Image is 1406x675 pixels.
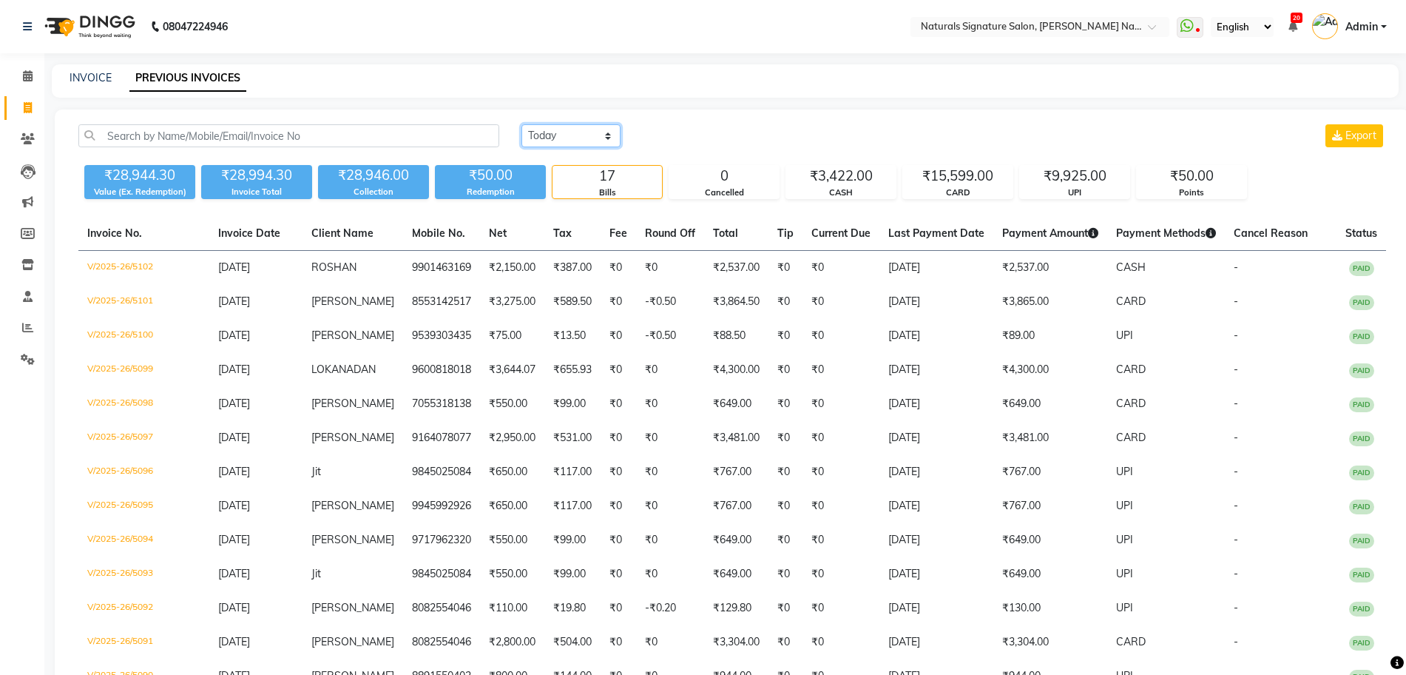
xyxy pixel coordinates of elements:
[218,567,250,580] span: [DATE]
[704,523,768,557] td: ₹649.00
[480,591,544,625] td: ₹110.00
[1349,568,1374,582] span: PAID
[704,319,768,353] td: ₹88.50
[218,499,250,512] span: [DATE]
[78,251,209,286] td: V/2025-26/5102
[1291,13,1302,23] span: 20
[218,465,250,478] span: [DATE]
[601,455,636,489] td: ₹0
[601,591,636,625] td: ₹0
[480,455,544,489] td: ₹650.00
[218,295,250,308] span: [DATE]
[1116,226,1216,240] span: Payment Methods
[768,557,802,591] td: ₹0
[1116,295,1146,308] span: CARD
[201,165,312,186] div: ₹28,994.30
[544,353,601,387] td: ₹655.93
[311,329,394,342] span: [PERSON_NAME]
[78,319,209,353] td: V/2025-26/5100
[1020,187,1129,199] div: UPI
[993,557,1107,591] td: ₹649.00
[1116,533,1133,546] span: UPI
[704,251,768,286] td: ₹2,537.00
[552,187,662,199] div: Bills
[1288,20,1297,33] a: 20
[78,421,209,455] td: V/2025-26/5097
[1020,166,1129,187] div: ₹9,925.00
[802,625,879,659] td: ₹0
[1349,431,1374,446] span: PAID
[704,625,768,659] td: ₹3,304.00
[403,557,480,591] td: 9845025084
[802,251,879,286] td: ₹0
[311,363,376,376] span: LOKANADAN
[1349,466,1374,480] span: PAID
[903,166,1013,187] div: ₹15,599.00
[544,421,601,455] td: ₹531.00
[802,285,879,319] td: ₹0
[601,387,636,421] td: ₹0
[403,353,480,387] td: 9600818018
[70,71,112,84] a: INVOICE
[993,353,1107,387] td: ₹4,300.00
[480,251,544,286] td: ₹2,150.00
[802,421,879,455] td: ₹0
[636,489,704,523] td: ₹0
[489,226,507,240] span: Net
[1137,166,1246,187] div: ₹50.00
[879,455,993,489] td: [DATE]
[609,226,627,240] span: Fee
[553,226,572,240] span: Tax
[1234,431,1238,444] span: -
[1349,534,1374,548] span: PAID
[78,557,209,591] td: V/2025-26/5093
[1116,635,1146,648] span: CARD
[1349,602,1374,617] span: PAID
[480,489,544,523] td: ₹650.00
[888,226,984,240] span: Last Payment Date
[544,455,601,489] td: ₹117.00
[78,387,209,421] td: V/2025-26/5098
[1116,465,1133,478] span: UPI
[311,465,321,478] span: Jit
[903,187,1013,199] div: CARD
[713,226,738,240] span: Total
[768,319,802,353] td: ₹0
[802,387,879,421] td: ₹0
[480,387,544,421] td: ₹550.00
[403,251,480,286] td: 9901463169
[78,455,209,489] td: V/2025-26/5096
[84,186,195,198] div: Value (Ex. Redemption)
[993,455,1107,489] td: ₹767.00
[993,489,1107,523] td: ₹767.00
[544,251,601,286] td: ₹387.00
[636,251,704,286] td: ₹0
[311,397,394,410] span: [PERSON_NAME]
[1234,601,1238,614] span: -
[879,625,993,659] td: [DATE]
[1234,567,1238,580] span: -
[403,625,480,659] td: 8082554046
[879,285,993,319] td: [DATE]
[802,591,879,625] td: ₹0
[1234,465,1238,478] span: -
[601,523,636,557] td: ₹0
[879,319,993,353] td: [DATE]
[78,353,209,387] td: V/2025-26/5099
[218,431,250,444] span: [DATE]
[318,186,429,198] div: Collection
[1002,226,1098,240] span: Payment Amount
[218,533,250,546] span: [DATE]
[1116,397,1146,410] span: CARD
[636,591,704,625] td: -₹0.20
[993,387,1107,421] td: ₹649.00
[879,387,993,421] td: [DATE]
[1234,329,1238,342] span: -
[993,625,1107,659] td: ₹3,304.00
[879,489,993,523] td: [DATE]
[87,226,142,240] span: Invoice No.
[879,421,993,455] td: [DATE]
[403,421,480,455] td: 9164078077
[993,523,1107,557] td: ₹649.00
[84,165,195,186] div: ₹28,944.30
